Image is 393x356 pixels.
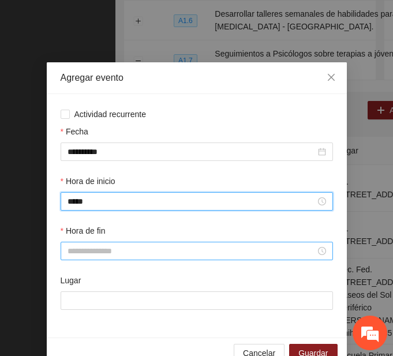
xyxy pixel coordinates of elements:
[316,62,347,93] button: Close
[67,114,159,230] span: Estamos en línea.
[6,235,220,275] textarea: Escriba su mensaje y pulse “Intro”
[61,274,81,287] label: Lugar
[68,195,316,208] input: Hora de inicio
[61,125,88,138] label: Fecha
[68,245,316,257] input: Hora de fin
[68,145,316,158] input: Fecha
[61,175,115,188] label: Hora de inicio
[70,108,151,121] span: Actividad recurrente
[61,72,333,84] div: Agregar evento
[327,73,336,82] span: close
[189,6,217,33] div: Minimizar ventana de chat en vivo
[61,291,333,310] input: Lugar
[60,59,194,74] div: Chatee con nosotros ahora
[61,224,106,237] label: Hora de fin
